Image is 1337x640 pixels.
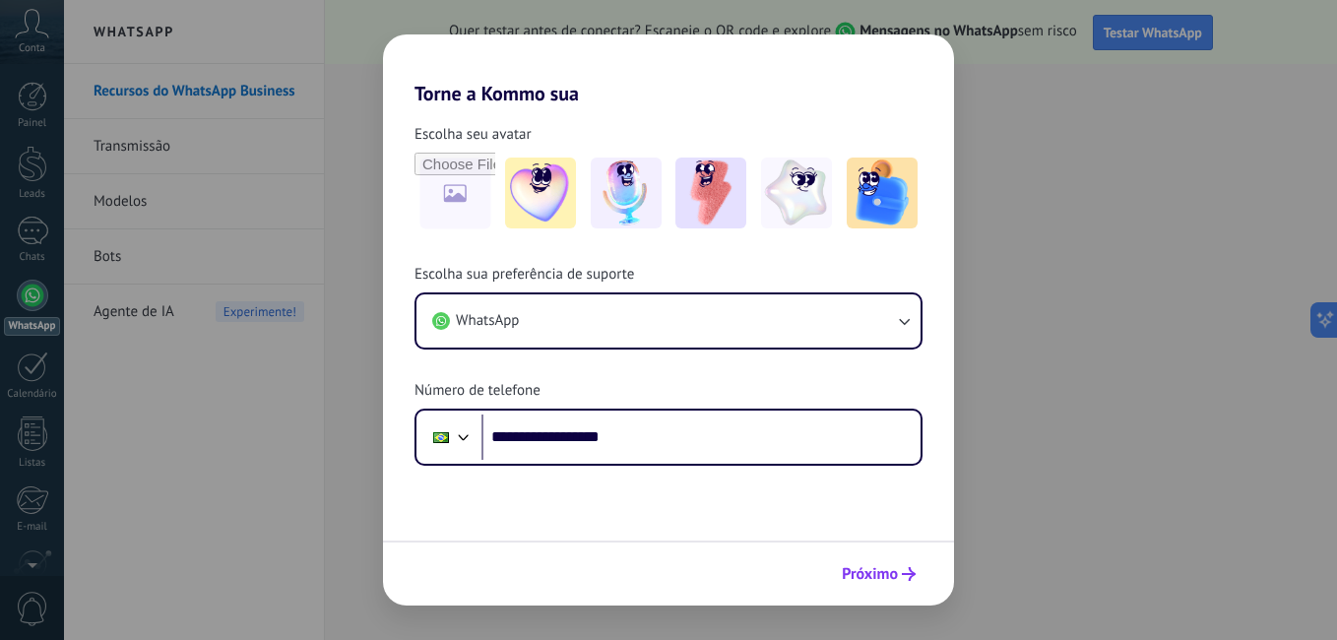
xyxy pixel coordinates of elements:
[416,294,921,348] button: WhatsApp
[833,557,924,591] button: Próximo
[847,158,918,228] img: -5.jpeg
[383,34,954,105] h2: Torne a Kommo sua
[675,158,746,228] img: -3.jpeg
[591,158,662,228] img: -2.jpeg
[761,158,832,228] img: -4.jpeg
[414,381,541,401] span: Número de telefone
[414,265,634,285] span: Escolha sua preferência de suporte
[422,416,460,458] div: Brazil: + 55
[456,311,519,331] span: WhatsApp
[414,125,532,145] span: Escolha seu avatar
[505,158,576,228] img: -1.jpeg
[842,567,898,581] span: Próximo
